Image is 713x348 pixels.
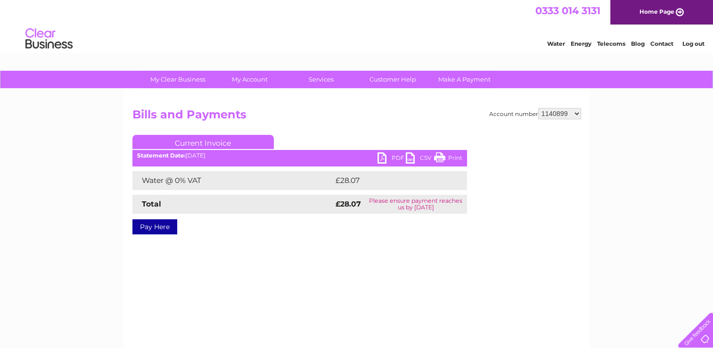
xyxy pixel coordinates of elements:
a: CSV [406,152,434,166]
a: Telecoms [597,40,625,47]
a: Log out [682,40,704,47]
a: Pay Here [132,219,177,234]
a: Water [547,40,565,47]
a: Make A Payment [426,71,503,88]
img: logo.png [25,25,73,53]
a: My Clear Business [139,71,217,88]
a: PDF [377,152,406,166]
a: My Account [211,71,288,88]
b: Statement Date: [137,152,186,159]
a: Customer Help [354,71,432,88]
strong: Total [142,199,161,208]
a: Energy [571,40,591,47]
div: Account number [489,108,581,119]
div: Clear Business is a trading name of Verastar Limited (registered in [GEOGRAPHIC_DATA] No. 3667643... [134,5,580,46]
td: £28.07 [333,171,448,190]
strong: £28.07 [336,199,361,208]
div: [DATE] [132,152,467,159]
a: Services [282,71,360,88]
a: 0333 014 3131 [535,5,600,17]
h2: Bills and Payments [132,108,581,126]
a: Current Invoice [132,135,274,149]
a: Blog [631,40,645,47]
td: Water @ 0% VAT [132,171,333,190]
a: Contact [650,40,673,47]
td: Please ensure payment reaches us by [DATE] [364,195,467,214]
a: Print [434,152,462,166]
